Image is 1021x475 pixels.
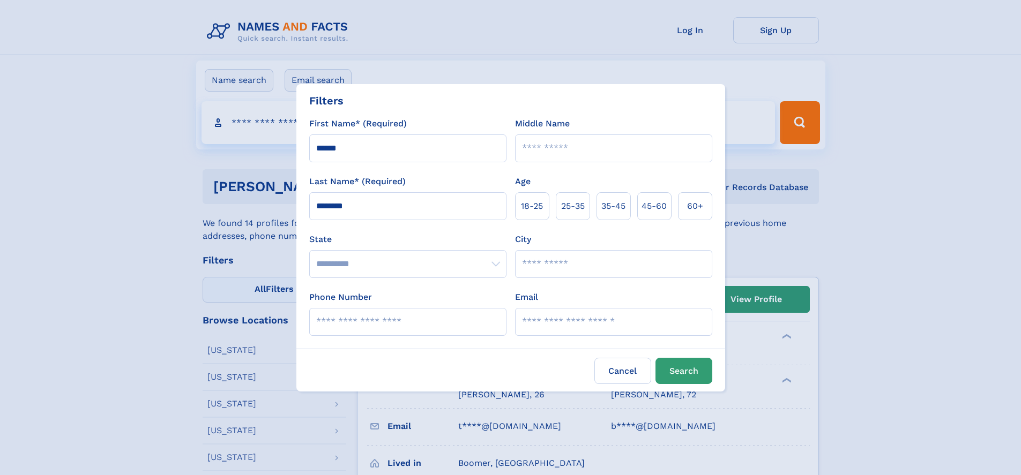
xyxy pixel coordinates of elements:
[521,200,543,213] span: 18‑25
[309,291,372,304] label: Phone Number
[594,358,651,384] label: Cancel
[561,200,585,213] span: 25‑35
[515,233,531,246] label: City
[309,117,407,130] label: First Name* (Required)
[515,117,570,130] label: Middle Name
[601,200,625,213] span: 35‑45
[642,200,667,213] span: 45‑60
[309,233,506,246] label: State
[309,175,406,188] label: Last Name* (Required)
[655,358,712,384] button: Search
[515,175,531,188] label: Age
[515,291,538,304] label: Email
[309,93,344,109] div: Filters
[687,200,703,213] span: 60+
